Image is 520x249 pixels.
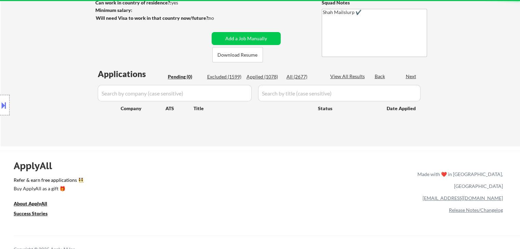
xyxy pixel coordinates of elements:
[209,15,228,21] div: no
[375,73,386,80] div: Back
[415,168,503,192] div: Made with ❤️ in [GEOGRAPHIC_DATA], [GEOGRAPHIC_DATA]
[212,32,281,45] button: Add a Job Manually
[14,210,48,216] u: Success Stories
[194,105,311,112] div: Title
[14,178,275,185] a: Refer & earn free applications 👯‍♀️
[423,195,503,201] a: [EMAIL_ADDRESS][DOMAIN_NAME]
[318,102,377,114] div: Status
[258,85,421,101] input: Search by title (case sensitive)
[14,186,82,191] div: Buy ApplyAll as a gift 🎁
[98,85,252,101] input: Search by company (case sensitive)
[212,47,263,62] button: Download Resume
[207,73,241,80] div: Excluded (1599)
[96,15,210,21] strong: Will need Visa to work in that country now/future?:
[14,201,47,206] u: About ApplyAll
[246,73,281,80] div: Applied (1078)
[449,207,503,213] a: Release Notes/Changelog
[14,160,60,172] div: ApplyAll
[165,105,194,112] div: ATS
[14,210,57,218] a: Success Stories
[286,73,321,80] div: All (2677)
[168,73,202,80] div: Pending (0)
[406,73,417,80] div: Next
[330,73,367,80] div: View All Results
[121,105,165,112] div: Company
[14,200,57,208] a: About ApplyAll
[14,185,82,193] a: Buy ApplyAll as a gift 🎁
[95,7,132,13] strong: Minimum salary:
[98,70,165,78] div: Applications
[387,105,417,112] div: Date Applied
